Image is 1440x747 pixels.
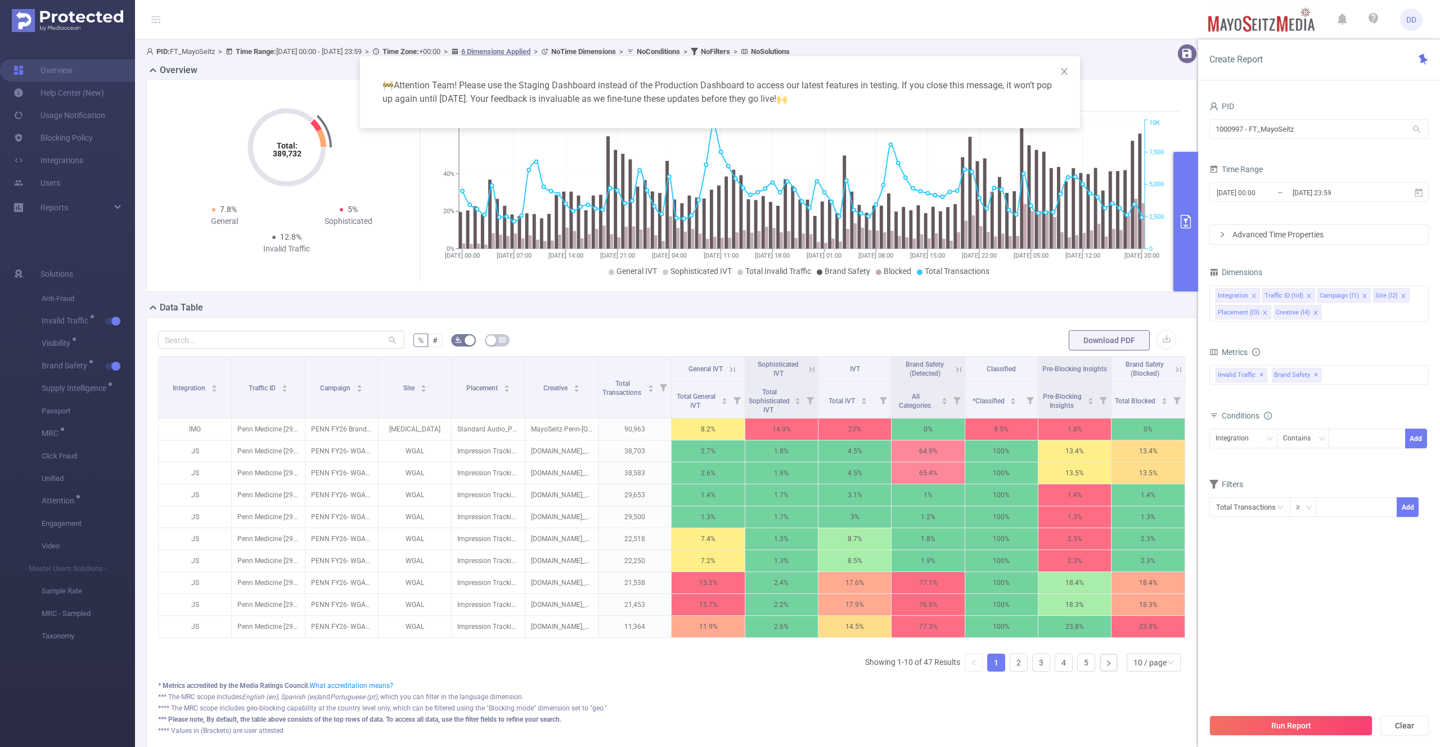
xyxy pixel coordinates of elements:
i: icon: close [1401,293,1406,300]
div: Contains [1283,429,1318,448]
div: Attention Team! Please use the Staging Dashboard instead of the Production Dashboard to access ou... [373,70,1066,115]
button: Add [1405,429,1427,448]
i: icon: close [1362,293,1367,300]
div: Creative (l4) [1276,305,1310,320]
span: ✕ [1259,368,1264,382]
span: Filters [1209,480,1243,489]
i: icon: right [1219,231,1226,238]
i: icon: down [1306,504,1312,512]
button: Clear [1380,715,1429,736]
button: Add [1397,497,1419,517]
span: Metrics [1209,348,1248,357]
div: icon: rightAdvanced Time Properties [1210,225,1428,244]
input: Start date [1216,185,1307,200]
i: icon: close [1060,67,1069,76]
i: icon: close [1306,293,1312,300]
input: End date [1291,185,1383,200]
span: ✕ [1314,368,1318,382]
i: icon: close [1262,310,1268,317]
span: Brand Safety [1272,368,1322,382]
div: ≥ [1296,498,1308,516]
span: Dimensions [1209,268,1262,277]
div: Campaign (l1) [1320,289,1359,303]
i: icon: info-circle [1264,412,1272,420]
i: icon: user [1209,102,1218,111]
i: icon: down [1267,435,1273,443]
span: highfive [776,93,787,104]
div: Placement (l3) [1218,305,1259,320]
div: Integration [1216,429,1257,448]
span: Create Report [1209,54,1263,65]
li: Integration [1216,288,1260,303]
li: Site (l2) [1373,288,1410,303]
span: PID [1209,102,1234,111]
span: Invalid Traffic [1216,368,1267,382]
div: Site (l2) [1375,289,1398,303]
button: Close [1048,56,1080,88]
button: Run Report [1209,715,1372,736]
li: Campaign (l1) [1317,288,1371,303]
li: Creative (l4) [1273,305,1322,319]
i: icon: close [1251,293,1257,300]
i: icon: down [1318,435,1325,443]
i: icon: info-circle [1252,348,1260,356]
i: icon: close [1313,310,1318,317]
div: Traffic ID (tid) [1264,289,1303,303]
span: Time Range [1209,165,1263,174]
span: warning [382,80,394,91]
li: Placement (l3) [1216,305,1271,319]
div: Integration [1218,289,1248,303]
span: Conditions [1222,411,1272,420]
li: Traffic ID (tid) [1262,288,1315,303]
